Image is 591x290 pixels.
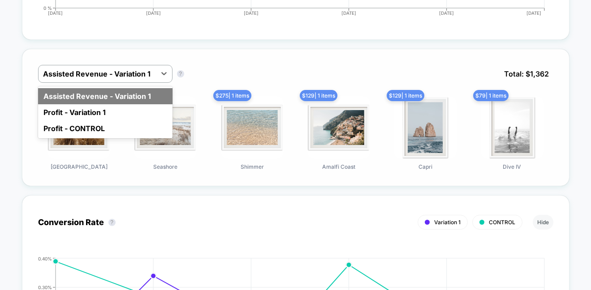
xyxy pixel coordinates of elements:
[38,284,52,290] tspan: 0.30%
[434,219,461,226] span: Variation 1
[241,163,264,170] span: Shimmer
[500,65,553,83] span: Total: $ 1,362
[108,219,116,226] button: ?
[481,96,544,159] img: Dive IV
[38,256,52,261] tspan: 0.40%
[38,104,173,120] div: Profit - Variation 1
[322,163,355,170] span: Amalfi Coast
[146,10,161,16] tspan: [DATE]
[221,96,284,159] img: Shimmer
[341,10,356,16] tspan: [DATE]
[394,96,457,159] img: Capri
[503,163,521,170] span: Dive IV
[38,88,173,104] div: Assisted Revenue - Variation 1
[48,10,63,16] tspan: [DATE]
[51,163,108,170] span: [GEOGRAPHIC_DATA]
[489,219,515,226] span: CONTROL
[177,70,184,77] button: ?
[387,90,424,101] span: $ 129 | 1 items
[38,120,173,136] div: Profit - CONTROL
[418,163,432,170] span: Capri
[300,90,337,101] span: $ 129 | 1 items
[244,10,259,16] tspan: [DATE]
[439,10,454,16] tspan: [DATE]
[473,90,509,101] span: $ 79 | 1 items
[43,5,52,10] tspan: 0 %
[153,163,177,170] span: Seashore
[213,90,251,101] span: $ 275 | 1 items
[527,10,542,16] tspan: [DATE]
[307,96,370,159] img: Amalfi Coast
[533,215,553,230] button: Hide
